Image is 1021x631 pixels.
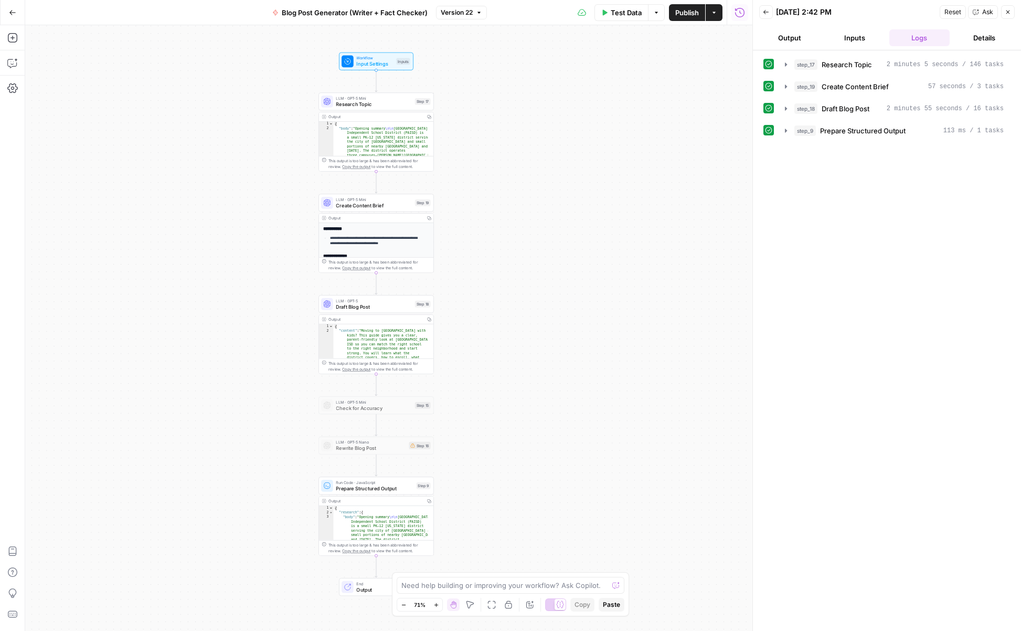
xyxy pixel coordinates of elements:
span: Copy the output [342,164,370,169]
div: Output [328,317,422,322]
span: Draft Blog Post [822,103,869,114]
div: Step 9 [417,482,431,489]
span: Toggle code folding, rows 1 through 3 [329,122,333,127]
div: Step 16 [409,442,430,449]
span: Rewrite Blog Post [336,445,406,452]
div: WorkflowInput SettingsInputs [318,52,434,70]
span: Create Content Brief [822,81,889,92]
span: Paste [603,600,620,609]
span: step_19 [794,81,817,92]
button: Inputs [824,29,885,46]
div: Step 19 [415,199,431,206]
div: Step 15 [415,402,431,409]
span: 113 ms / 1 tasks [943,126,1004,135]
div: LLM · GPT-5 NanoRewrite Blog PostStep 16 [318,437,434,455]
span: Prepare Structured Output [820,125,906,136]
button: 2 minutes 5 seconds / 146 tasks [779,56,1010,73]
span: LLM · GPT-5 [336,298,412,303]
div: 1 [319,122,334,127]
span: Output [356,586,407,593]
span: Workflow [356,55,393,61]
g: Edge from start to step_17 [375,70,377,92]
span: 2 minutes 5 seconds / 146 tasks [887,60,1004,69]
div: Output [328,498,422,504]
div: LLM · GPT-5Draft Blog PostStep 18Output{ "content":"Moving to [GEOGRAPHIC_DATA] with kids? This g... [318,295,434,374]
span: step_18 [794,103,817,114]
span: Copy the output [342,266,370,270]
button: Copy [570,598,594,612]
button: Output [759,29,820,46]
span: Run Code · JavaScript [336,479,413,485]
span: Prepare Structured Output [336,485,413,492]
span: Toggle code folding, rows 1 through 5 [329,506,333,511]
span: Reset [944,7,961,17]
span: step_9 [794,125,816,136]
span: Research Topic [822,59,872,70]
div: Output [328,215,422,221]
div: 1 [319,324,334,329]
button: Version 22 [436,6,487,19]
span: LLM · GPT-5 Mini [336,196,412,202]
button: 2 minutes 55 seconds / 16 tasks [779,100,1010,117]
span: Copy the output [342,367,370,372]
div: Step 17 [415,98,431,105]
div: Run Code · JavaScriptPrepare Structured OutputStep 9Output{ "research":{ "body":"Opening summary\... [318,477,434,555]
div: This output is too large & has been abbreviated for review. to view the full content. [328,157,430,170]
button: Paste [599,598,624,612]
button: 57 seconds / 3 tasks [779,78,1010,95]
span: Draft Blog Post [336,303,412,310]
g: Edge from step_18 to step_15 [375,374,377,396]
div: LLM · GPT-5 MiniCheck for AccuracyStep 15 [318,396,434,414]
div: EndOutput [318,578,434,596]
div: 2 [319,510,334,515]
span: LLM · GPT-5 Mini [336,95,412,101]
span: Research Topic [336,100,412,108]
div: Inputs [396,58,410,65]
g: Edge from step_16 to step_9 [375,455,377,476]
button: Details [954,29,1015,46]
button: Publish [669,4,705,21]
span: Publish [675,7,699,18]
span: LLM · GPT-5 Nano [336,439,406,445]
g: Edge from step_17 to step_19 [375,172,377,193]
div: LLM · GPT-5 MiniResearch TopicStep 17Output{ "body":"Opening summary\n\n[GEOGRAPHIC_DATA] Indepen... [318,92,434,171]
span: Copy [575,600,590,609]
span: step_17 [794,59,817,70]
g: Edge from step_9 to end [375,556,377,577]
span: End [356,581,407,586]
button: Reset [940,5,966,19]
span: Check for Accuracy [336,404,412,412]
div: Step 18 [415,301,431,308]
span: Version 22 [441,8,473,17]
span: Input Settings [356,60,393,68]
button: Blog Post Generator (Writer + Fact Checker) [266,4,434,21]
span: LLM · GPT-5 Mini [336,399,412,405]
span: 57 seconds / 3 tasks [928,82,1004,91]
div: This output is too large & has been abbreviated for review. to view the full content. [328,542,430,554]
span: Test Data [611,7,642,18]
span: Blog Post Generator (Writer + Fact Checker) [282,7,428,18]
span: Copy the output [342,549,370,553]
div: This output is too large & has been abbreviated for review. to view the full content. [328,360,430,372]
button: Test Data [594,4,648,21]
div: 1 [319,506,334,511]
span: Ask [982,7,993,17]
g: Edge from step_19 to step_18 [375,273,377,295]
span: 2 minutes 55 seconds / 16 tasks [887,104,1004,113]
span: 71% [414,601,426,609]
div: This output is too large & has been abbreviated for review. to view the full content. [328,259,430,271]
span: Toggle code folding, rows 2 through 4 [329,510,333,515]
div: Output [328,114,422,120]
span: Toggle code folding, rows 1 through 3 [329,324,333,329]
button: Logs [889,29,950,46]
g: Edge from step_15 to step_16 [375,414,377,436]
span: Create Content Brief [336,202,412,209]
button: Ask [968,5,998,19]
button: 113 ms / 1 tasks [779,122,1010,139]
